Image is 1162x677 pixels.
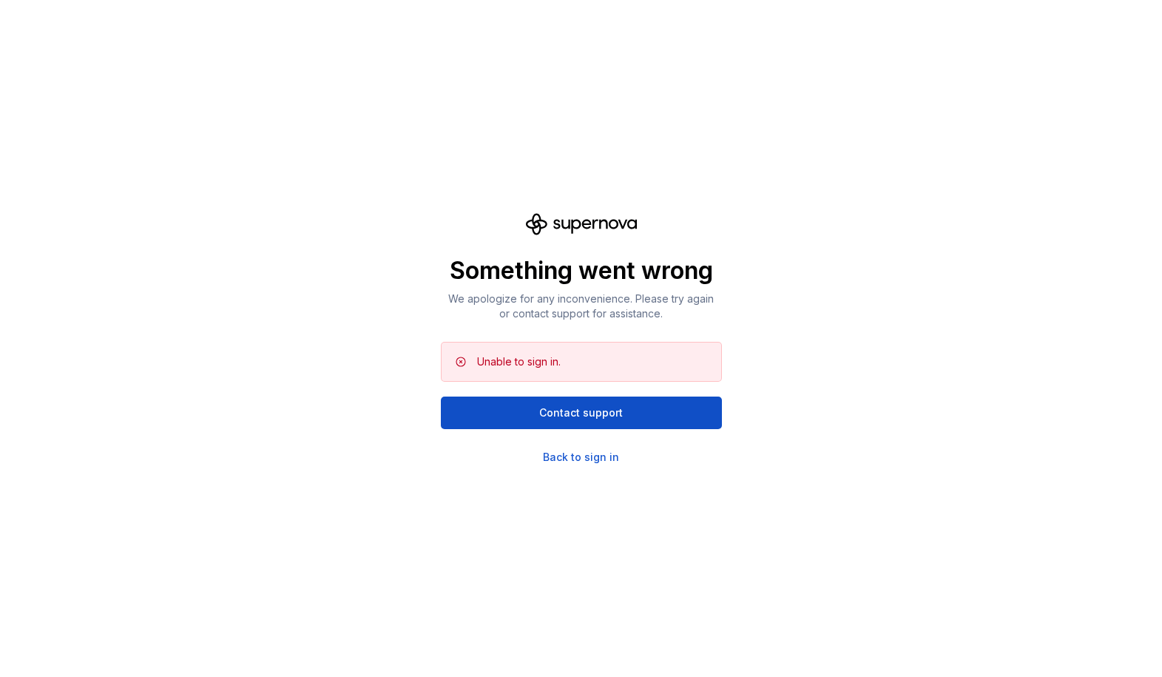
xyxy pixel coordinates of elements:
p: Something went wrong [441,256,722,286]
button: Contact support [441,397,722,429]
a: Back to sign in [543,450,619,465]
div: Unable to sign in. [477,354,561,369]
span: Contact support [539,405,623,420]
p: We apologize for any inconvenience. Please try again or contact support for assistance. [441,292,722,321]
